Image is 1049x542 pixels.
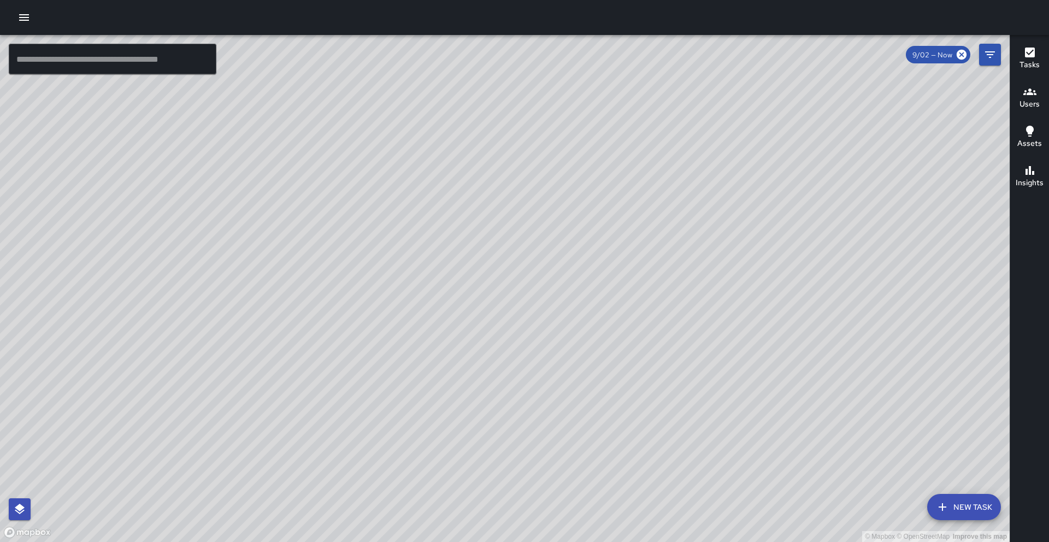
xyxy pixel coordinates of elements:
button: Users [1010,79,1049,118]
button: New Task [927,494,1001,520]
h6: Tasks [1019,59,1040,71]
h6: Assets [1017,138,1042,150]
button: Assets [1010,118,1049,157]
button: Tasks [1010,39,1049,79]
button: Filters [979,44,1001,66]
span: 9/02 — Now [906,50,959,60]
div: 9/02 — Now [906,46,970,63]
h6: Users [1019,98,1040,110]
h6: Insights [1016,177,1044,189]
button: Insights [1010,157,1049,197]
